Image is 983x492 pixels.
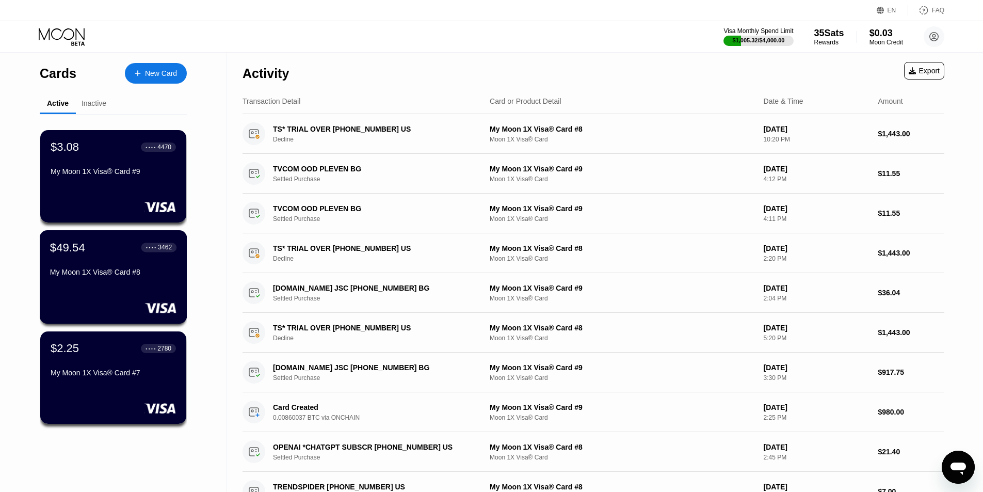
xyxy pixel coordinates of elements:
[243,66,289,81] div: Activity
[490,443,755,451] div: My Moon 1X Visa® Card #8
[490,125,755,133] div: My Moon 1X Visa® Card #8
[764,403,870,411] div: [DATE]
[273,443,473,451] div: OPENAI *CHATGPT SUBSCR [PHONE_NUMBER] US
[814,28,844,46] div: 35SatsRewards
[490,335,755,342] div: Moon 1X Visa® Card
[764,324,870,332] div: [DATE]
[764,244,870,252] div: [DATE]
[723,27,793,35] div: Visa Monthly Spend Limit
[47,99,69,107] div: Active
[878,249,944,257] div: $1,443.00
[157,345,171,352] div: 2780
[490,363,755,372] div: My Moon 1X Visa® Card #9
[146,246,156,249] div: ● ● ● ●
[764,443,870,451] div: [DATE]
[273,363,473,372] div: [DOMAIN_NAME] JSC [PHONE_NUMBER] BG
[157,144,171,151] div: 4470
[814,28,844,39] div: 35 Sats
[273,374,488,382] div: Settled Purchase
[764,335,870,342] div: 5:20 PM
[40,331,186,424] div: $2.25● ● ● ●2780My Moon 1X Visa® Card #7
[764,374,870,382] div: 3:30 PM
[490,165,755,173] div: My Moon 1X Visa® Card #9
[40,66,76,81] div: Cards
[490,176,755,183] div: Moon 1X Visa® Card
[909,67,940,75] div: Export
[51,342,79,355] div: $2.25
[490,204,755,213] div: My Moon 1X Visa® Card #9
[764,454,870,461] div: 2:45 PM
[40,231,186,323] div: $49.54● ● ● ●3462My Moon 1X Visa® Card #8
[764,414,870,421] div: 2:25 PM
[490,244,755,252] div: My Moon 1X Visa® Card #8
[878,169,944,178] div: $11.55
[814,39,844,46] div: Rewards
[273,176,488,183] div: Settled Purchase
[490,454,755,461] div: Moon 1X Visa® Card
[764,125,870,133] div: [DATE]
[273,244,473,252] div: TS* TRIAL OVER [PHONE_NUMBER] US
[273,215,488,223] div: Settled Purchase
[50,268,176,276] div: My Moon 1X Visa® Card #8
[490,295,755,302] div: Moon 1X Visa® Card
[273,414,488,421] div: 0.00860037 BTC via ONCHAIN
[40,130,186,223] div: $3.08● ● ● ●4470My Moon 1X Visa® Card #9
[145,69,177,78] div: New Card
[764,204,870,213] div: [DATE]
[50,241,85,254] div: $49.54
[490,374,755,382] div: Moon 1X Visa® Card
[273,284,473,292] div: [DOMAIN_NAME] JSC [PHONE_NUMBER] BG
[764,165,870,173] div: [DATE]
[125,63,187,84] div: New Card
[146,146,156,149] div: ● ● ● ●
[273,204,473,213] div: TVCOM OOD PLEVEN BG
[878,130,944,138] div: $1,443.00
[869,28,903,46] div: $0.03Moon Credit
[490,414,755,421] div: Moon 1X Visa® Card
[490,136,755,143] div: Moon 1X Visa® Card
[764,295,870,302] div: 2:04 PM
[888,7,896,14] div: EN
[243,233,944,273] div: TS* TRIAL OVER [PHONE_NUMBER] USDeclineMy Moon 1X Visa® Card #8Moon 1X Visa® Card[DATE]2:20 PM$1,...
[878,289,944,297] div: $36.04
[723,27,793,46] div: Visa Monthly Spend Limit$1,005.32/$4,000.00
[490,215,755,223] div: Moon 1X Visa® Card
[878,97,903,105] div: Amount
[490,284,755,292] div: My Moon 1X Visa® Card #9
[877,5,908,15] div: EN
[243,114,944,154] div: TS* TRIAL OVER [PHONE_NUMBER] USDeclineMy Moon 1X Visa® Card #8Moon 1X Visa® Card[DATE]10:20 PM$1...
[273,125,473,133] div: TS* TRIAL OVER [PHONE_NUMBER] US
[490,403,755,411] div: My Moon 1X Visa® Card #9
[82,99,106,107] div: Inactive
[764,97,803,105] div: Date & Time
[273,483,473,491] div: TRENDSPIDER [PHONE_NUMBER] US
[273,454,488,461] div: Settled Purchase
[146,347,156,350] div: ● ● ● ●
[764,483,870,491] div: [DATE]
[764,363,870,372] div: [DATE]
[764,284,870,292] div: [DATE]
[243,392,944,432] div: Card Created0.00860037 BTC via ONCHAINMy Moon 1X Visa® Card #9Moon 1X Visa® Card[DATE]2:25 PM$980.00
[932,7,944,14] div: FAQ
[273,335,488,342] div: Decline
[243,194,944,233] div: TVCOM OOD PLEVEN BGSettled PurchaseMy Moon 1X Visa® Card #9Moon 1X Visa® Card[DATE]4:11 PM$11.55
[51,140,79,154] div: $3.08
[904,62,944,80] div: Export
[243,432,944,472] div: OPENAI *CHATGPT SUBSCR [PHONE_NUMBER] USSettled PurchaseMy Moon 1X Visa® Card #8Moon 1X Visa® Car...
[878,328,944,337] div: $1,443.00
[243,273,944,313] div: [DOMAIN_NAME] JSC [PHONE_NUMBER] BGSettled PurchaseMy Moon 1X Visa® Card #9Moon 1X Visa® Card[DAT...
[273,295,488,302] div: Settled Purchase
[243,97,300,105] div: Transaction Detail
[869,39,903,46] div: Moon Credit
[490,483,755,491] div: My Moon 1X Visa® Card #8
[869,28,903,39] div: $0.03
[878,209,944,217] div: $11.55
[273,165,473,173] div: TVCOM OOD PLEVEN BG
[764,215,870,223] div: 4:11 PM
[764,255,870,262] div: 2:20 PM
[158,244,172,251] div: 3462
[243,154,944,194] div: TVCOM OOD PLEVEN BGSettled PurchaseMy Moon 1X Visa® Card #9Moon 1X Visa® Card[DATE]4:12 PM$11.55
[764,176,870,183] div: 4:12 PM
